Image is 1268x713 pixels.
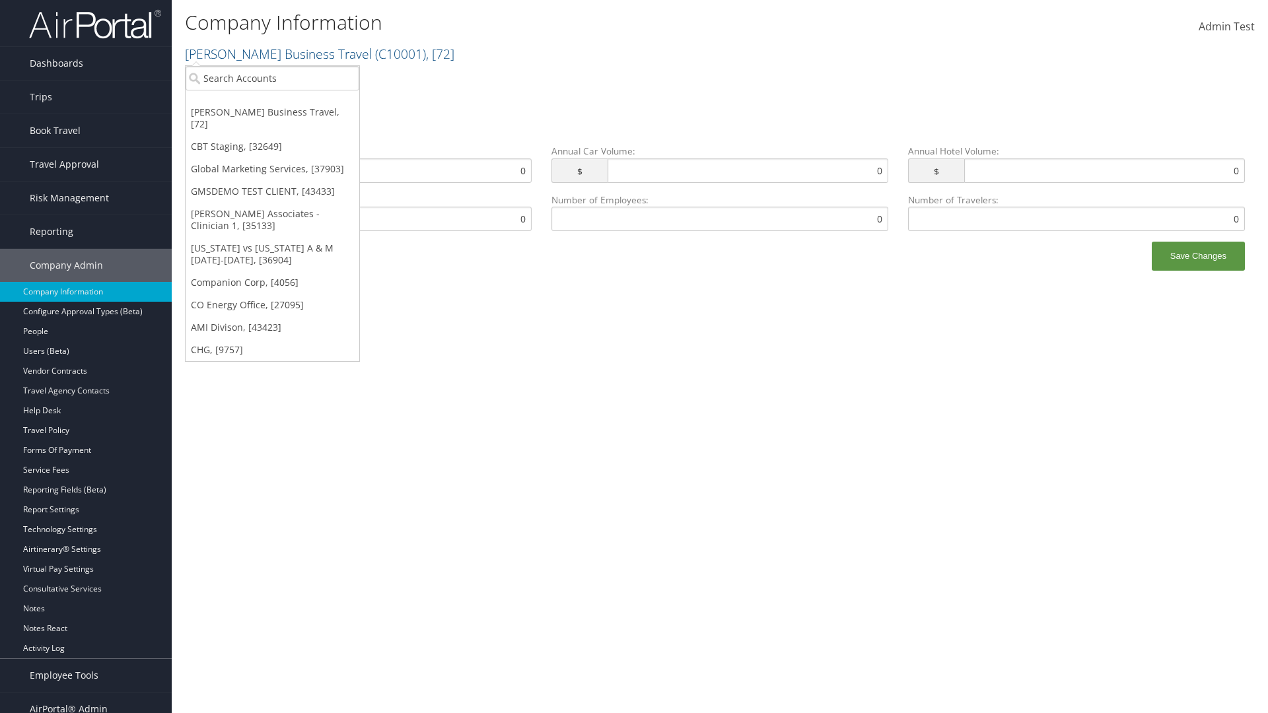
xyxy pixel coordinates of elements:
span: Company Admin [30,249,103,282]
input: Annual Hotel Volume: $ [964,158,1245,183]
a: Companion Corp, [4056] [186,271,359,294]
span: Trips [30,81,52,114]
label: Annual Air Volume: [195,145,532,193]
span: Employee Tools [30,659,98,692]
span: Admin Test [1199,19,1255,34]
a: [US_STATE] vs [US_STATE] A & M [DATE]-[DATE], [36904] [186,237,359,271]
span: Risk Management [30,182,109,215]
button: Save Changes [1152,242,1245,271]
h1: Company Information [185,9,898,36]
label: Number of Employees: [551,193,888,231]
input: Search Accounts [186,66,359,90]
span: , [ 72 ] [426,45,454,63]
a: [PERSON_NAME] Business Travel [185,45,454,63]
img: airportal-logo.png [29,9,161,40]
label: Annual Air Bookings: [195,193,532,231]
label: Annual Car Volume: [551,145,888,193]
span: $ [908,158,964,183]
span: Reporting [30,215,73,248]
label: Annual Hotel Volume: [908,145,1245,193]
span: ( C10001 ) [375,45,426,63]
input: Annual Air Bookings: [195,207,532,231]
input: Number of Travelers: [908,207,1245,231]
a: Admin Test [1199,7,1255,48]
input: Number of Employees: [551,207,888,231]
span: Book Travel [30,114,81,147]
label: Number of Travelers: [908,193,1245,231]
a: GMSDEMO TEST CLIENT, [43433] [186,180,359,203]
a: Global Marketing Services, [37903] [186,158,359,180]
a: AMI Divison, [43423] [186,316,359,339]
a: CBT Staging, [32649] [186,135,359,158]
a: CHG, [9757] [186,339,359,361]
a: [PERSON_NAME] Associates - Clinician 1, [35133] [186,203,359,237]
span: Dashboards [30,47,83,80]
span: $ [551,158,608,183]
input: Annual Car Volume: $ [608,158,888,183]
a: CO Energy Office, [27095] [186,294,359,316]
input: Annual Air Volume: $ [251,158,532,183]
span: Travel Approval [30,148,99,181]
a: [PERSON_NAME] Business Travel, [72] [186,101,359,135]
